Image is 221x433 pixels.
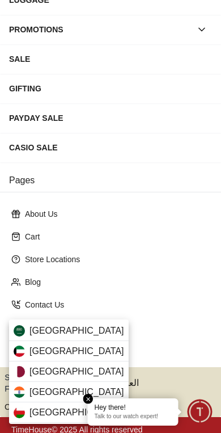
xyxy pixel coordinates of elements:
[188,400,212,424] div: Chat Widget
[14,407,25,418] img: Oman
[29,344,124,358] span: [GEOGRAPHIC_DATA]
[14,366,25,377] img: Qatar
[29,385,124,399] span: [GEOGRAPHIC_DATA]
[29,324,124,338] span: [GEOGRAPHIC_DATA]
[14,346,25,357] img: Kuwait
[83,394,93,404] em: Close tooltip
[14,325,25,337] img: Saudi Arabia
[29,406,124,419] span: [GEOGRAPHIC_DATA]
[29,365,124,379] span: [GEOGRAPHIC_DATA]
[14,386,25,398] img: India
[95,403,172,412] div: Hey there!
[95,413,172,421] p: Talk to our watch expert!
